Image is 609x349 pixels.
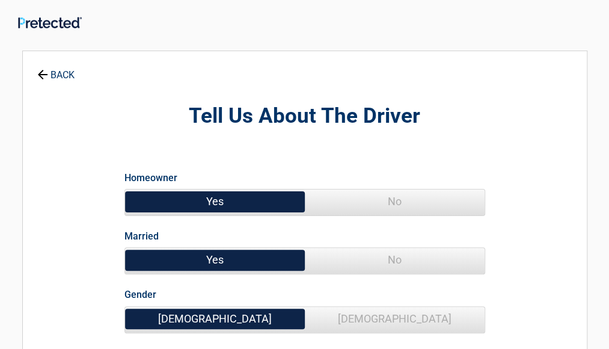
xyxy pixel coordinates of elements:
[18,17,82,28] img: Main Logo
[35,59,77,80] a: BACK
[125,190,305,214] span: Yes
[125,307,305,331] span: [DEMOGRAPHIC_DATA]
[125,248,305,272] span: Yes
[305,307,485,331] span: [DEMOGRAPHIC_DATA]
[89,102,521,131] h2: Tell Us About The Driver
[124,170,177,186] label: Homeowner
[305,190,485,214] span: No
[124,286,156,303] label: Gender
[124,228,159,244] label: Married
[305,248,485,272] span: No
